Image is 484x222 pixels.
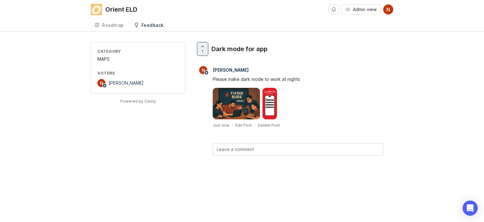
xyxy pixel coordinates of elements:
div: Category [97,49,179,54]
img: member badge [204,70,209,75]
img: https://canny-assets.io/images/d75c6058d7189f092a5759b2a70417f7.png [213,88,260,119]
div: Edit Post [235,123,252,128]
img: Naufal Vagapov [383,4,393,15]
img: member badge [102,83,107,88]
div: Open Intercom Messenger [463,201,478,216]
img: Naufal Vagapov [199,66,207,74]
button: Admin view [341,4,381,15]
div: Orient ELD [105,6,137,13]
div: MAPS [97,56,179,63]
a: Powered by Canny [119,98,157,105]
span: Admin view [353,6,377,13]
div: Feedback [141,23,164,27]
div: Roadmap [102,23,124,27]
img: Orient ELD logo [91,4,102,15]
a: Feedback [130,19,168,32]
div: · [232,123,233,128]
img: https://canny-assets.io/images/e6129f8e1b0fc810031d8b153e434e99.png [262,88,277,119]
div: Delete Post [258,123,280,128]
img: Naufal Vagapov [97,79,106,87]
button: Notifications [329,4,339,15]
div: · [254,123,255,128]
a: Roadmap [91,19,128,32]
span: 1 [202,49,204,54]
a: Naufal Vagapov[PERSON_NAME] [195,66,254,74]
span: [PERSON_NAME] [109,80,144,86]
span: [PERSON_NAME] [213,67,249,73]
button: 1 [197,42,208,56]
a: Just now [213,123,229,128]
a: Naufal Vagapov[PERSON_NAME] [97,79,144,87]
div: Voters [97,70,179,76]
div: Dark mode for app [211,45,268,53]
div: Please make dark mode to work at nights [213,76,383,83]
